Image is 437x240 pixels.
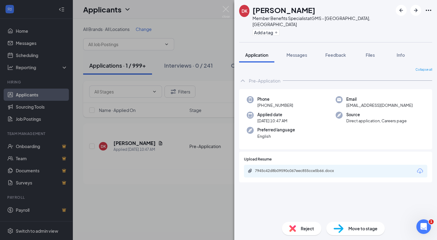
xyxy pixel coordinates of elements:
[249,78,280,84] div: Pre-Application
[325,52,346,58] span: Feedback
[396,5,407,16] button: ArrowLeftNew
[252,29,279,35] button: PlusAdd a tag
[416,167,424,175] svg: Download
[257,112,287,118] span: Applied date
[346,112,407,118] span: Source
[252,15,393,27] div: Member Benefits Specialist at GMS - [GEOGRAPHIC_DATA], [GEOGRAPHIC_DATA]
[244,157,272,162] span: Upload Resume
[252,5,315,15] h1: [PERSON_NAME]
[346,118,407,124] span: Direct application, Careers page
[248,168,346,174] a: Paperclip7945c42d8b09590c067eec855cce5b66.docx
[366,52,375,58] span: Files
[410,5,421,16] button: ArrowRight
[301,225,314,232] span: Reject
[257,96,293,102] span: Phone
[257,127,295,133] span: Preferred language
[257,118,287,124] span: [DATE] 10:47 AM
[257,133,295,139] span: English
[286,52,307,58] span: Messages
[242,8,247,14] div: DK
[348,225,378,232] span: Move to stage
[416,219,431,234] iframe: Intercom live chat
[397,52,405,58] span: Info
[255,168,340,173] div: 7945c42d8b09590c067eec855cce5b66.docx
[429,219,434,224] span: 1
[412,7,419,14] svg: ArrowRight
[245,52,268,58] span: Application
[398,7,405,14] svg: ArrowLeftNew
[239,77,246,84] svg: ChevronUp
[257,102,293,108] span: [PHONE_NUMBER]
[415,67,432,72] span: Collapse all
[248,168,252,173] svg: Paperclip
[346,96,413,102] span: Email
[346,102,413,108] span: [EMAIL_ADDRESS][DOMAIN_NAME]
[425,7,432,14] svg: Ellipses
[274,31,278,34] svg: Plus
